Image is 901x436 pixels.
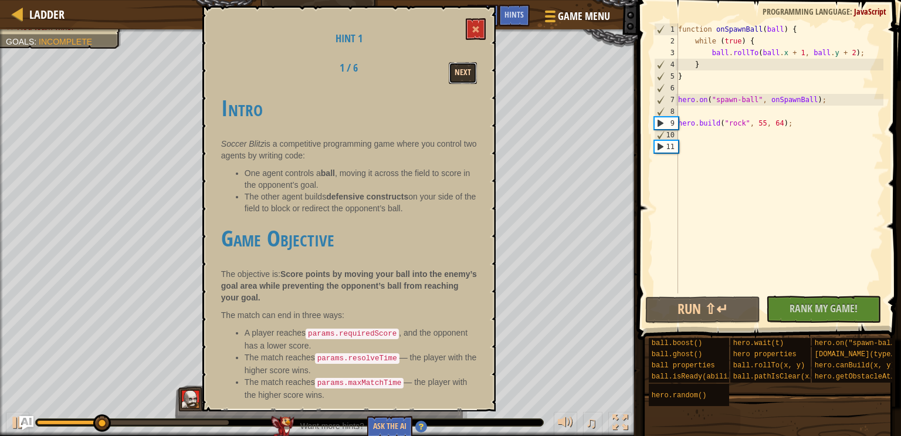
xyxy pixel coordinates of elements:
span: Want more hints? [300,421,364,431]
div: 8 [655,106,678,117]
span: : [850,6,854,17]
button: Next [449,62,477,84]
span: Rank My Game! [790,301,858,316]
button: Run ⇧↵ [645,296,760,323]
p: The match can end in three ways: [221,309,477,321]
span: Incomplete [39,37,92,46]
em: Soccer Blitz [221,139,265,148]
strong: ball [321,168,335,178]
button: ♫ [583,412,603,436]
div: 2 [654,35,678,47]
li: The match reaches — the player with the higher score wins. [245,376,477,401]
span: JavaScript [854,6,886,17]
span: Goals [6,37,34,46]
strong: defensive constructs [326,192,408,201]
code: params.requiredScore [306,329,399,339]
span: ball.ghost() [652,350,702,359]
span: ball.isReady(ability) [652,373,740,381]
button: Ctrl + P: Play [6,412,29,436]
span: Hints [504,9,524,20]
span: hero properties [733,350,797,359]
code: params.resolveTime [315,353,399,364]
span: ball properties [652,361,715,370]
button: Rank My Game! [766,296,881,323]
code: params.maxMatchTime [315,378,404,388]
span: Programming language [763,6,850,17]
p: The objective is: [221,268,477,303]
span: Ladder [29,6,65,22]
span: hero.random() [652,391,707,400]
span: hero.canBuild(x, y) [815,361,895,370]
div: 6 [655,82,678,94]
div: 3 [654,47,678,59]
button: Ask AI [19,416,33,430]
h1: Intro [221,96,477,120]
strong: Score points by moving your ball into the enemy’s goal area while preventing the opponent’s ball ... [221,269,477,302]
div: 5 [655,70,678,82]
span: ball.pathIsClear(x, y) [733,373,826,381]
h2: 1 / 6 [312,62,385,74]
img: thang_avatar_frame.png [178,387,204,411]
button: Ask AI [467,5,499,26]
p: is a competitive programming game where you control two agents by writing code: [221,138,477,161]
h1: Game Objective [221,226,477,251]
div: 9 [655,117,678,129]
img: Hint [415,421,427,432]
span: ball.rollTo(x, y) [733,361,805,370]
a: Ladder [23,6,65,22]
button: Game Menu [536,5,617,32]
li: A player reaches , and the opponent has a lower score. [245,327,477,351]
span: ♫ [585,414,597,431]
span: Hint 1 [336,31,363,46]
div: 11 [655,141,678,153]
li: The match reaches — the player with the higher score wins. [245,351,477,376]
div: 7 [655,94,678,106]
li: The other agent builds on your side of the field to block or redirect the opponent’s ball. [245,191,477,214]
span: : [34,37,39,46]
span: hero.wait(t) [733,339,784,347]
span: ball.boost() [652,339,702,347]
div: 4 [655,59,678,70]
div: 1 [655,23,678,35]
button: Toggle fullscreen [608,412,632,436]
span: Game Menu [558,9,610,24]
li: One agent controls a , moving it across the field to score in the opponent’s goal. [245,167,477,191]
div: 10 [655,129,678,141]
button: Adjust volume [554,412,577,436]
